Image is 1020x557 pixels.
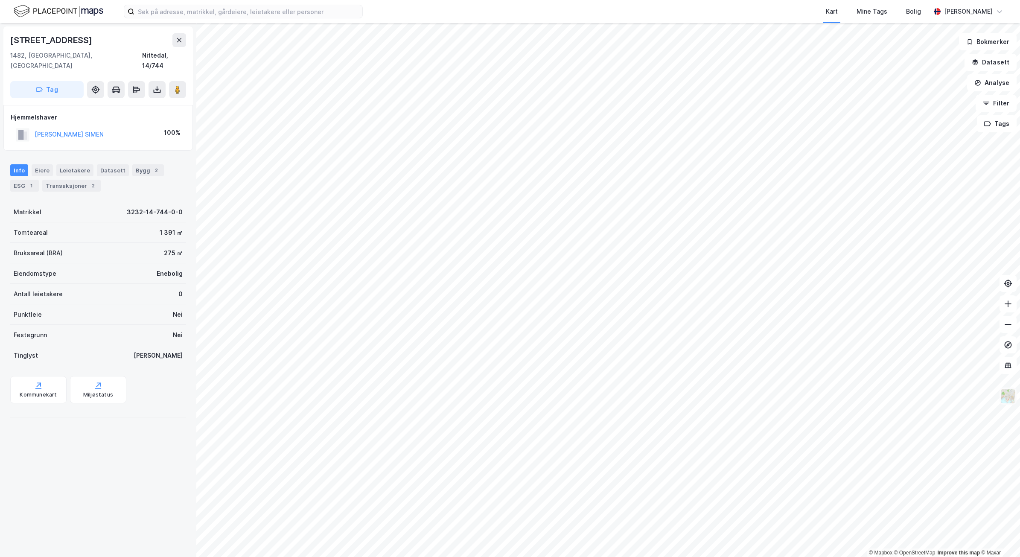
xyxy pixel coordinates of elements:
a: Improve this map [938,550,980,556]
div: Miljøstatus [83,391,113,398]
div: Tinglyst [14,350,38,361]
div: 3232-14-744-0-0 [127,207,183,217]
button: Filter [976,95,1017,112]
div: Antall leietakere [14,289,63,299]
div: [PERSON_NAME] [134,350,183,361]
a: Mapbox [869,550,892,556]
div: Leietakere [56,164,93,176]
div: [STREET_ADDRESS] [10,33,94,47]
div: 275 ㎡ [164,248,183,258]
iframe: Chat Widget [977,516,1020,557]
div: Bruksareal (BRA) [14,248,63,258]
div: Bolig [906,6,921,17]
div: 1 [27,181,35,190]
div: Tomteareal [14,227,48,238]
div: Punktleie [14,309,42,320]
div: Enebolig [157,268,183,279]
div: Kontrollprogram for chat [977,516,1020,557]
div: 1482, [GEOGRAPHIC_DATA], [GEOGRAPHIC_DATA] [10,50,142,71]
div: Nittedal, 14/744 [142,50,186,71]
div: [PERSON_NAME] [944,6,993,17]
div: Festegrunn [14,330,47,340]
div: 100% [164,128,181,138]
div: Eiere [32,164,53,176]
button: Bokmerker [959,33,1017,50]
img: Z [1000,388,1016,404]
div: Nei [173,330,183,340]
div: Bygg [132,164,164,176]
img: logo.f888ab2527a4732fd821a326f86c7f29.svg [14,4,103,19]
div: 2 [89,181,97,190]
button: Datasett [965,54,1017,71]
div: 2 [152,166,160,175]
div: 0 [178,289,183,299]
div: Mine Tags [857,6,887,17]
div: 1 391 ㎡ [160,227,183,238]
a: OpenStreetMap [894,550,935,556]
div: Nei [173,309,183,320]
div: Hjemmelshaver [11,112,186,122]
div: Datasett [97,164,129,176]
div: Info [10,164,28,176]
button: Analyse [967,74,1017,91]
div: Kart [826,6,838,17]
div: Transaksjoner [42,180,101,192]
div: Matrikkel [14,207,41,217]
div: Eiendomstype [14,268,56,279]
input: Søk på adresse, matrikkel, gårdeiere, leietakere eller personer [134,5,362,18]
button: Tag [10,81,84,98]
div: ESG [10,180,39,192]
div: Kommunekart [20,391,57,398]
button: Tags [977,115,1017,132]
